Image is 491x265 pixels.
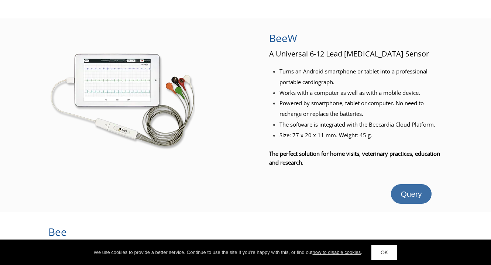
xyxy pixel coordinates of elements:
span: Works with a computer as well as with a mobile device. [279,89,420,96]
a: Products [306,1,344,18]
span: Turns an Android smartphone or tablet into a professional portable cardiograph. [279,68,428,86]
a: Physicians [189,1,229,18]
a: Veterinary [229,1,270,18]
a: OK [371,245,397,260]
span: Powered by smartphone, tablet or computer. No need to recharge or replace the batteries. [279,99,424,117]
a: how to disable cookies [312,249,361,255]
span: Query [401,190,422,198]
a: home [162,1,189,18]
a: Query [391,184,431,204]
span: Size: 77 x 20 x 11 mm. Weight: 45 g. [279,131,372,139]
div: We use cookies to provide a better service. Continue to use the site If you're happy with this, o... [94,249,362,256]
a: Academy [270,1,306,18]
a: Blog [388,1,413,18]
span: The software is integrated with the Beecardia Cloud Platform. [279,121,435,128]
span: Bee [48,225,67,239]
span: BeeW [269,31,297,45]
a: Clinic Login [344,1,388,18]
img: Beecardia [42,2,97,17]
span: A Universal 6-12 Lead [MEDICAL_DATA] Sensor [269,49,429,59]
a: Русский [413,1,449,18]
span: The perfect solution for home visits, veterinary practices, education and research. [269,150,440,166]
